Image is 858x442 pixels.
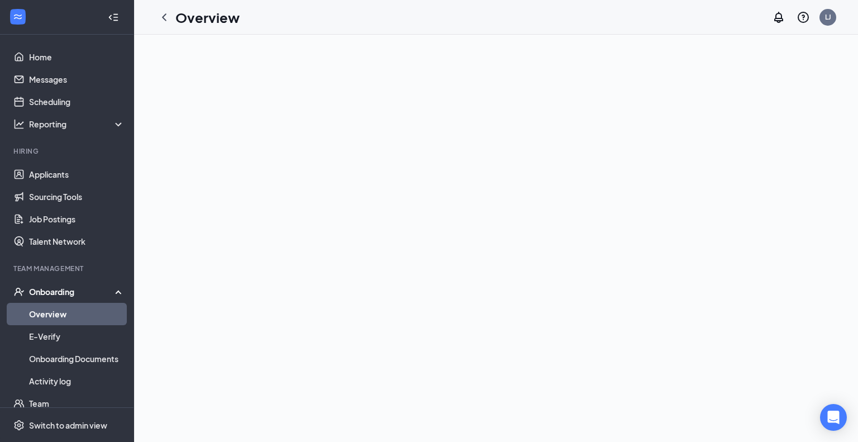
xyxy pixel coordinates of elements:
[29,348,125,370] a: Onboarding Documents
[772,11,785,24] svg: Notifications
[29,46,125,68] a: Home
[13,420,25,431] svg: Settings
[820,404,847,431] div: Open Intercom Messenger
[175,8,240,27] h1: Overview
[29,163,125,186] a: Applicants
[29,91,125,113] a: Scheduling
[29,286,115,297] div: Onboarding
[797,11,810,24] svg: QuestionInfo
[29,420,107,431] div: Switch to admin view
[29,230,125,253] a: Talent Network
[13,264,122,273] div: Team Management
[29,118,125,130] div: Reporting
[108,12,119,23] svg: Collapse
[825,12,831,22] div: LJ
[29,186,125,208] a: Sourcing Tools
[158,11,171,24] svg: ChevronLeft
[29,208,125,230] a: Job Postings
[13,146,122,156] div: Hiring
[29,392,125,415] a: Team
[29,370,125,392] a: Activity log
[13,118,25,130] svg: Analysis
[13,286,25,297] svg: UserCheck
[29,325,125,348] a: E-Verify
[29,68,125,91] a: Messages
[12,11,23,22] svg: WorkstreamLogo
[29,303,125,325] a: Overview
